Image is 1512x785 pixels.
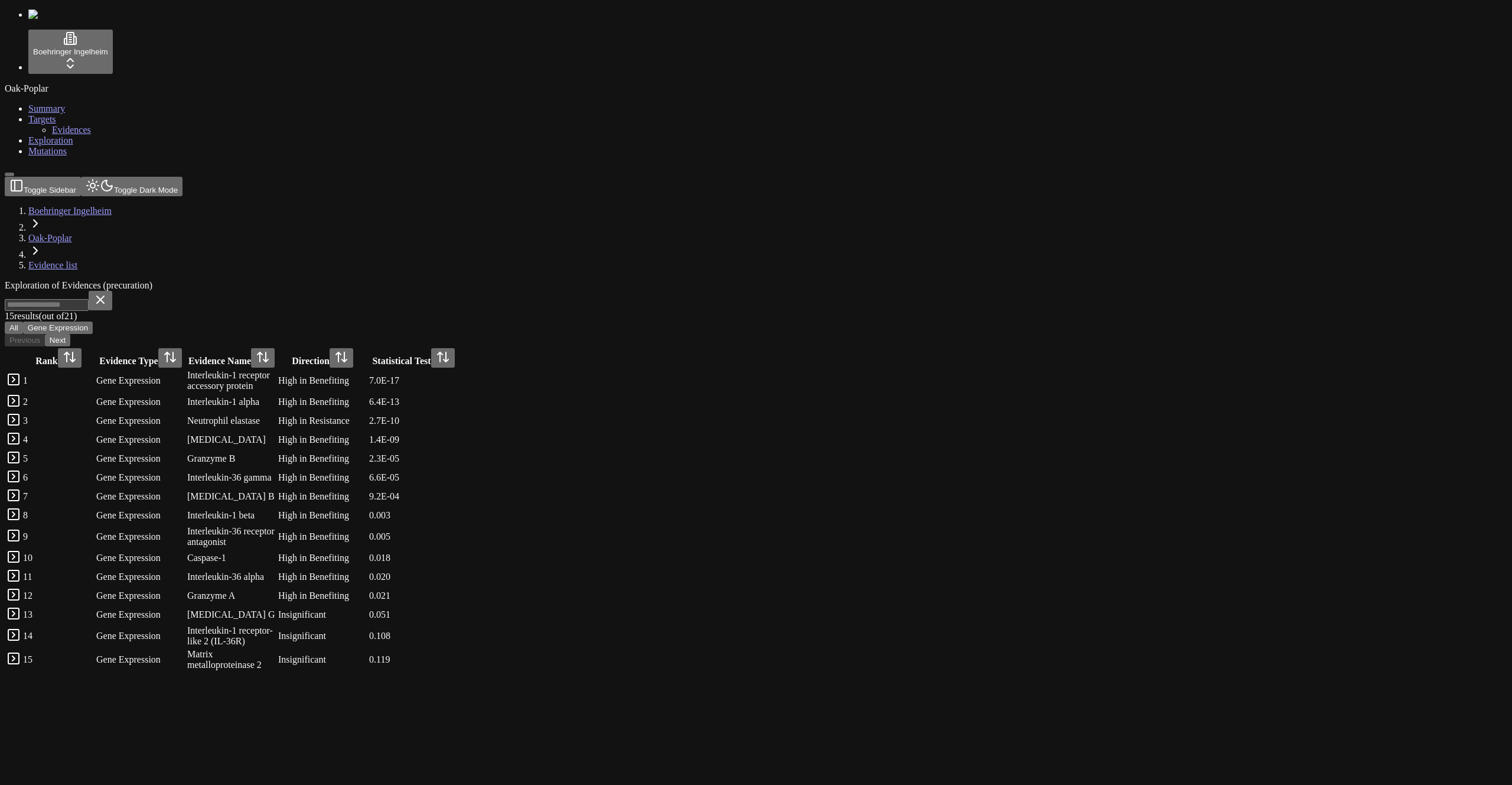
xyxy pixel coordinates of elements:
[96,434,185,445] div: Gene Expression
[278,572,349,582] span: High in Benefiting
[278,375,349,385] span: High in Benefiting
[81,177,183,196] button: Toggle Dark Mode
[39,311,77,321] span: (out of 21 )
[96,416,185,426] div: Gene Expression
[28,114,56,124] a: Targets
[187,472,276,483] div: Interleukin-36 gamma
[187,348,276,368] div: Evidence Name
[278,491,349,501] span: High in Benefiting
[187,416,276,426] div: Neutrophil elastase
[23,375,94,386] div: 1
[369,631,458,641] div: 0.108
[187,370,276,391] div: Interleukin-1 receptor accessory protein
[369,434,458,445] div: 1.4E-09
[369,375,458,386] div: 7.0E-17
[23,654,94,665] div: 15
[369,553,458,563] div: 0.018
[23,348,94,368] div: Rank
[187,609,276,620] div: [MEDICAL_DATA] G
[28,135,73,145] a: Exploration
[23,553,94,563] div: 10
[278,531,349,541] span: High in Benefiting
[369,609,458,620] div: 0.051
[23,631,94,641] div: 14
[278,472,349,482] span: High in Benefiting
[96,348,185,368] div: Evidence Type
[23,510,94,521] div: 8
[23,531,94,542] div: 9
[23,416,94,426] div: 3
[278,654,326,664] span: Insignificant
[5,280,1394,291] div: Exploration of Evidences (precuration)
[96,375,185,386] div: Gene Expression
[28,103,65,113] a: Summary
[114,186,178,194] span: Toggle Dark Mode
[369,348,458,368] div: Statistical Test
[5,83,1507,94] div: Oak-Poplar
[23,397,94,407] div: 2
[96,472,185,483] div: Gene Expression
[187,625,276,647] div: Interleukin-1 receptor-like 2 (IL-36R)
[278,631,326,641] span: Insignificant
[278,510,349,520] span: High in Benefiting
[187,434,276,445] div: [MEDICAL_DATA]
[187,572,276,582] div: Interleukin-36 alpha
[187,526,276,547] div: Interleukin-36 receptor antagonist
[52,125,91,135] a: Evidences
[369,572,458,582] div: 0.020
[96,510,185,521] div: Gene Expression
[187,397,276,407] div: Interleukin-1 alpha
[96,631,185,641] div: Gene Expression
[278,348,367,368] div: Direction
[5,173,14,176] button: Toggle Sidebar
[187,510,276,521] div: Interleukin-1 beta
[369,472,458,483] div: 6.6E-05
[369,591,458,601] div: 0.021
[187,591,276,601] div: Granzyme A
[23,472,94,483] div: 6
[96,572,185,582] div: Gene Expression
[369,397,458,407] div: 6.4E-13
[369,416,458,426] div: 2.7E-10
[369,654,458,665] div: 0.119
[28,206,112,216] a: Boehringer Ingelheim
[278,434,349,445] span: High in Benefiting
[28,146,67,156] a: Mutations
[187,453,276,464] div: Granzyme B
[5,177,81,196] button: Toggle Sidebar
[5,206,1394,271] nav: breadcrumb
[28,233,72,243] a: Oak-Poplar
[278,609,326,619] span: Insignificant
[278,397,349,407] span: High in Benefiting
[369,491,458,502] div: 9.2E-04
[23,572,94,582] div: 11
[23,434,94,445] div: 4
[5,322,23,334] button: All
[96,491,185,502] div: Gene Expression
[96,609,185,620] div: Gene Expression
[187,491,276,502] div: [MEDICAL_DATA] B
[187,553,276,563] div: Caspase-1
[33,47,108,56] span: Boehringer Ingelheim
[278,453,349,463] span: High in Benefiting
[28,9,74,20] img: Numenos
[369,510,458,521] div: 0.003
[96,553,185,563] div: Gene Expression
[96,453,185,464] div: Gene Expression
[96,397,185,407] div: Gene Expression
[23,491,94,502] div: 7
[23,591,94,601] div: 12
[5,334,45,346] button: Previous
[45,334,70,346] button: Next
[5,311,39,321] span: 15 result s
[24,186,76,194] span: Toggle Sidebar
[96,531,185,542] div: Gene Expression
[187,649,276,670] div: Matrix metalloproteinase 2
[369,531,458,542] div: 0.005
[28,260,77,270] a: Evidence list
